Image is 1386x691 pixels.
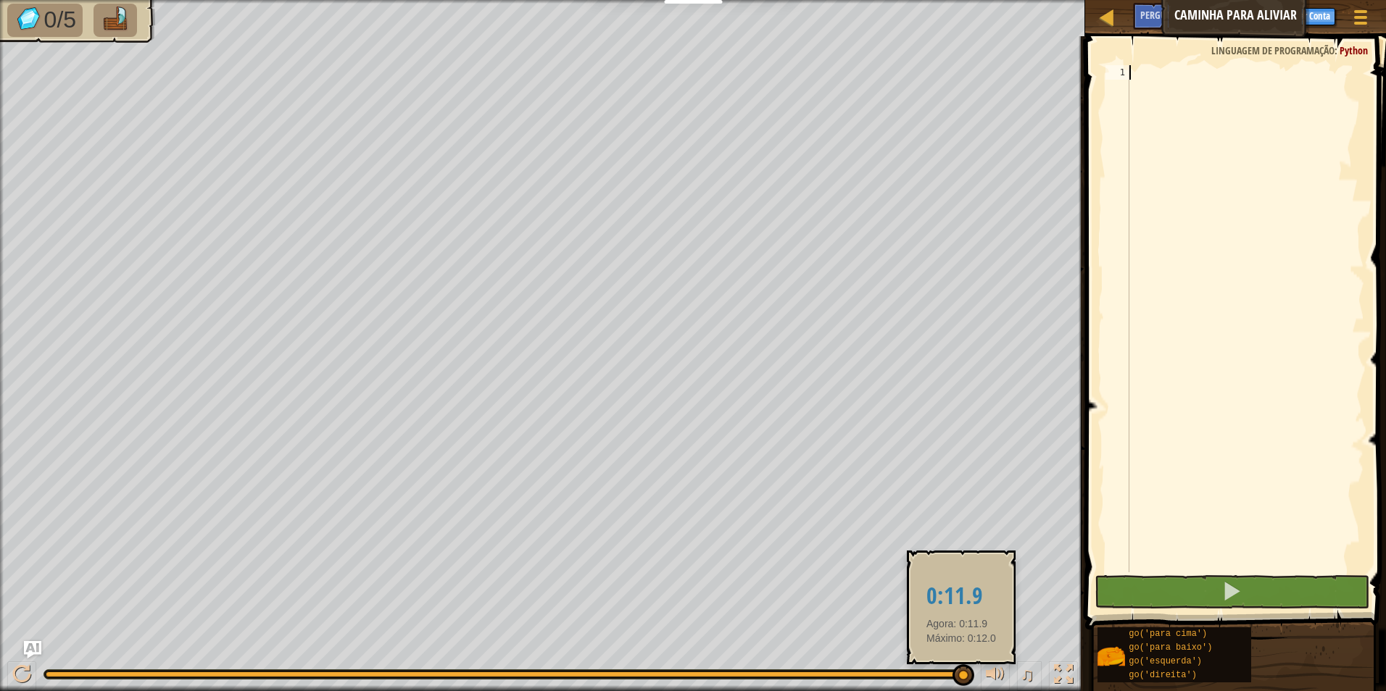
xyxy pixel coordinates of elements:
img: portrait.png [1097,642,1125,670]
span: Linguagem de programação [1211,43,1335,57]
span: go('para baixo') [1129,642,1212,653]
span: : [1335,43,1340,57]
span: ♫ [1020,663,1034,685]
button: Ajuste o volume [981,661,1010,691]
button: Criar Conta [1285,8,1335,25]
span: Pergunte à [GEOGRAPHIC_DATA] [1140,8,1271,22]
button: Pergunte à IA [1133,3,1278,30]
button: Mostrar menu do jogo [1343,3,1379,37]
span: go('esquerda') [1129,656,1202,666]
font: 1 [1119,67,1124,78]
li: Go to the raft. [94,4,137,37]
button: Toggle fullscreen [1049,661,1078,691]
span: go('direita') [1129,670,1197,680]
span: Python [1340,43,1368,57]
font: Agora: 0:11.9 Máximo: 0:12.0 [926,618,996,644]
button: Ctrl + P: Pause [7,661,36,691]
li: Apanha as gemas. [7,4,83,37]
span: go('para cima') [1129,629,1207,639]
button: Shift+Enter: Rodar código atual. [1095,575,1370,608]
span: 0/5 [44,7,76,33]
button: Pergunte à IA [24,641,41,658]
h2: 0:11.9 [926,584,996,609]
button: ♫ [1017,661,1042,691]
